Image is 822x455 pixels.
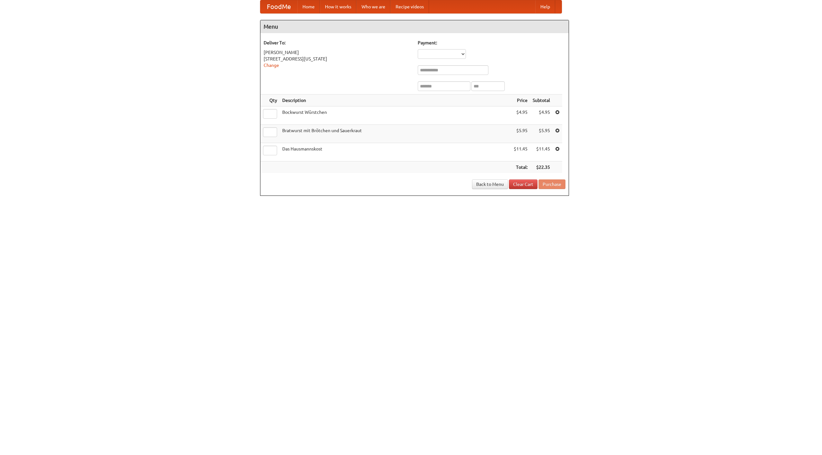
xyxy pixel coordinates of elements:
[390,0,429,13] a: Recipe videos
[509,179,538,189] a: Clear Cart
[530,95,553,106] th: Subtotal
[264,49,411,56] div: [PERSON_NAME]
[418,40,565,46] h5: Payment:
[511,95,530,106] th: Price
[260,95,280,106] th: Qty
[280,143,511,161] td: Das Hausmannskost
[535,0,555,13] a: Help
[280,125,511,143] td: Bratwurst mit Brötchen und Sauerkraut
[530,161,553,173] th: $22.35
[511,106,530,125] td: $4.95
[280,106,511,125] td: Bockwurst Würstchen
[320,0,356,13] a: How it works
[530,106,553,125] td: $4.95
[538,179,565,189] button: Purchase
[264,56,411,62] div: [STREET_ADDRESS][US_STATE]
[356,0,390,13] a: Who we are
[530,125,553,143] td: $5.95
[530,143,553,161] td: $11.45
[297,0,320,13] a: Home
[260,20,569,33] h4: Menu
[511,125,530,143] td: $5.95
[264,63,279,68] a: Change
[511,143,530,161] td: $11.45
[264,40,411,46] h5: Deliver To:
[260,0,297,13] a: FoodMe
[280,95,511,106] th: Description
[472,179,508,189] a: Back to Menu
[511,161,530,173] th: Total:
